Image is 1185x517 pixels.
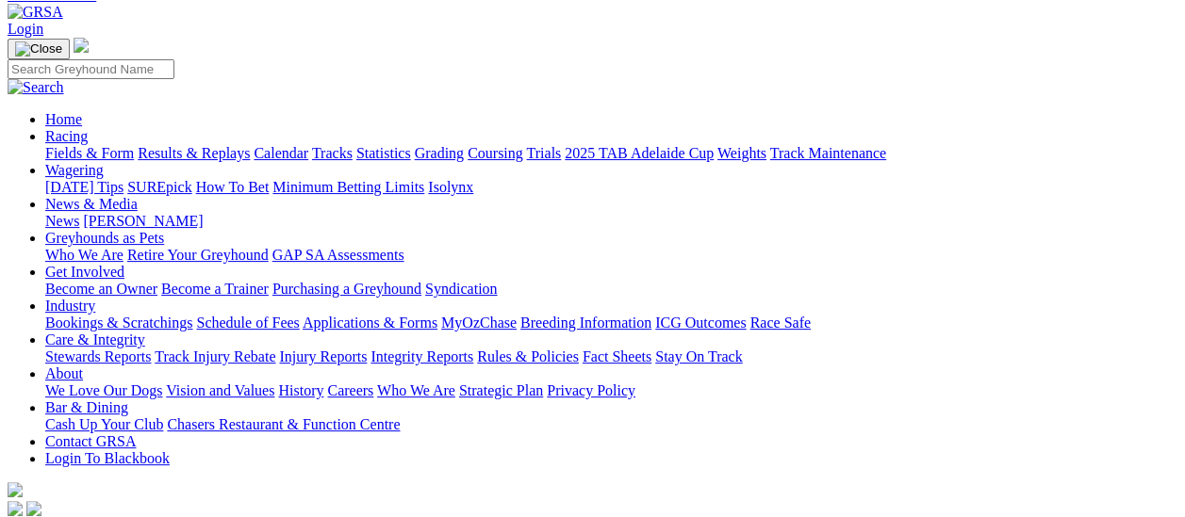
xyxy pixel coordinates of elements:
img: logo-grsa-white.png [74,38,89,53]
a: About [45,365,83,381]
a: Contact GRSA [45,433,136,449]
a: Login [8,21,43,37]
a: Racing [45,128,88,144]
a: Grading [415,145,464,161]
a: Bar & Dining [45,399,128,415]
a: Calendar [254,145,308,161]
a: GAP SA Assessments [272,247,404,263]
a: We Love Our Dogs [45,382,162,398]
a: Coursing [468,145,523,161]
div: Racing [45,145,1177,162]
a: Care & Integrity [45,331,145,347]
a: Rules & Policies [477,348,579,364]
a: Injury Reports [279,348,367,364]
a: Applications & Forms [303,315,437,331]
a: News & Media [45,196,138,212]
button: Toggle navigation [8,39,70,59]
div: Bar & Dining [45,416,1177,433]
a: 2025 TAB Adelaide Cup [565,145,714,161]
div: Get Involved [45,281,1177,298]
a: Vision and Values [166,382,274,398]
div: Care & Integrity [45,348,1177,365]
a: Track Injury Rebate [155,348,275,364]
a: Become an Owner [45,281,157,297]
a: Retire Your Greyhound [127,247,269,263]
input: Search [8,59,174,79]
div: About [45,382,1177,399]
a: SUREpick [127,179,191,195]
a: Bookings & Scratchings [45,315,192,331]
img: Close [15,41,62,57]
a: ICG Outcomes [655,315,746,331]
a: Syndication [425,281,497,297]
img: Search [8,79,64,96]
a: Minimum Betting Limits [272,179,424,195]
img: facebook.svg [8,501,23,516]
a: Track Maintenance [770,145,886,161]
a: Integrity Reports [370,348,473,364]
a: Industry [45,298,95,314]
a: Trials [526,145,561,161]
a: Purchasing a Greyhound [272,281,421,297]
a: MyOzChase [441,315,517,331]
a: News [45,213,79,229]
a: Home [45,111,82,127]
a: Login To Blackbook [45,450,170,466]
a: Privacy Policy [547,382,635,398]
a: Become a Trainer [161,281,269,297]
a: Fact Sheets [583,348,651,364]
div: News & Media [45,213,1177,230]
div: Greyhounds as Pets [45,247,1177,264]
a: Who We Are [45,247,123,263]
a: Stewards Reports [45,348,151,364]
img: twitter.svg [26,501,41,516]
a: Schedule of Fees [196,315,299,331]
a: Strategic Plan [459,382,543,398]
a: Results & Replays [138,145,250,161]
a: [PERSON_NAME] [83,213,203,229]
a: Get Involved [45,264,124,280]
a: [DATE] Tips [45,179,123,195]
a: Breeding Information [520,315,651,331]
a: Fields & Form [45,145,134,161]
img: logo-grsa-white.png [8,482,23,497]
a: Race Safe [749,315,810,331]
a: How To Bet [196,179,270,195]
a: Chasers Restaurant & Function Centre [167,416,400,432]
a: Statistics [356,145,411,161]
a: History [278,382,323,398]
a: Careers [327,382,373,398]
a: Wagering [45,162,104,178]
a: Cash Up Your Club [45,416,163,432]
a: Greyhounds as Pets [45,230,164,246]
a: Isolynx [428,179,473,195]
img: GRSA [8,4,63,21]
a: Who We Are [377,382,455,398]
a: Stay On Track [655,348,742,364]
a: Tracks [312,145,353,161]
div: Industry [45,315,1177,331]
a: Weights [717,145,766,161]
div: Wagering [45,179,1177,196]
